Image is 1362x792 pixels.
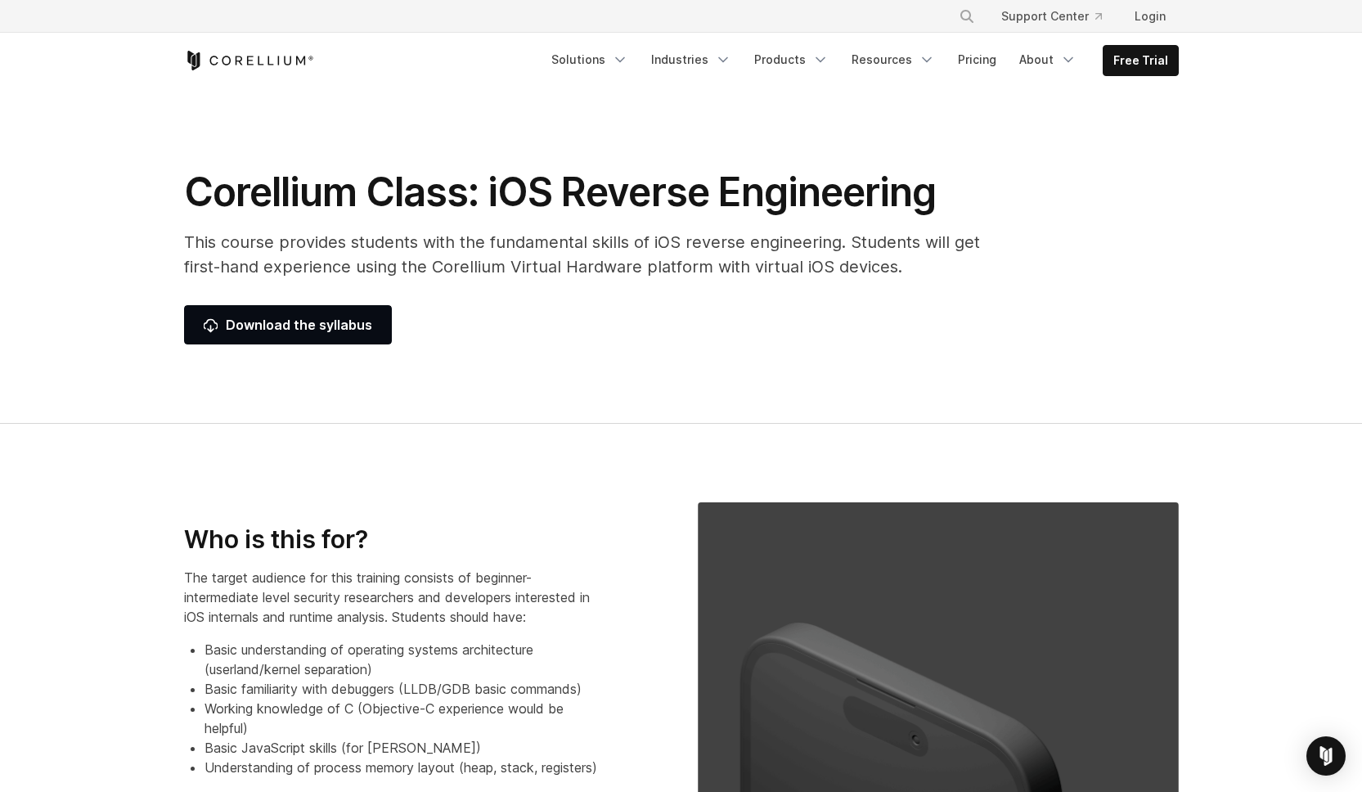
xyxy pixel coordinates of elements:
h3: Who is this for? [184,524,603,556]
li: Basic familiarity with debuggers (LLDB/GDB basic commands) [205,679,603,699]
li: Working knowledge of C (Objective-C experience would be helpful) [205,699,603,738]
a: Products [744,45,838,74]
a: Corellium Home [184,51,314,70]
button: Search [952,2,982,31]
div: Navigation Menu [542,45,1179,76]
div: Navigation Menu [939,2,1179,31]
li: Basic JavaScript skills (for [PERSON_NAME]) [205,738,603,758]
p: This course provides students with the fundamental skills of iOS reverse engineering. Students wi... [184,230,1002,279]
a: Pricing [948,45,1006,74]
a: Solutions [542,45,638,74]
p: The target audience for this training consists of beginner-intermediate level security researcher... [184,568,603,627]
a: Industries [641,45,741,74]
li: Basic understanding of operating systems architecture (userland/kernel separation) [205,640,603,679]
span: Download the syllabus [204,315,372,335]
a: About [1009,45,1086,74]
a: Support Center [988,2,1115,31]
a: Resources [842,45,945,74]
h1: Corellium Class: iOS Reverse Engineering [184,168,1002,217]
a: Download the syllabus [184,305,392,344]
div: Open Intercom Messenger [1306,736,1346,776]
a: Free Trial [1104,46,1178,75]
a: Login [1122,2,1179,31]
li: Understanding of process memory layout (heap, stack, registers) [205,758,603,777]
